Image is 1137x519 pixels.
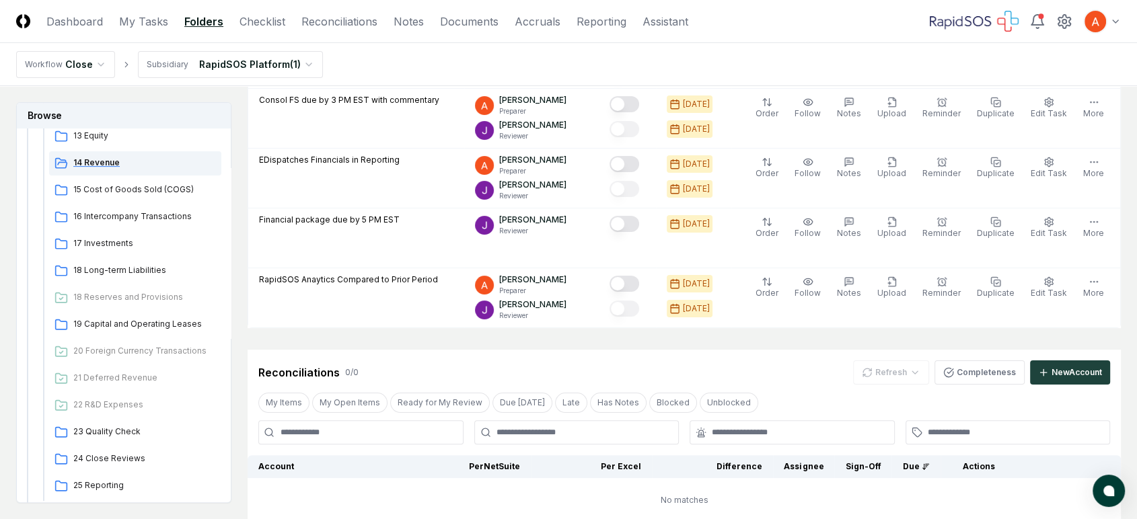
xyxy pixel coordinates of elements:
button: Duplicate [974,274,1017,302]
button: More [1080,214,1107,242]
p: [PERSON_NAME] [499,94,566,106]
button: Duplicate [974,154,1017,182]
button: More [1080,94,1107,122]
span: Order [756,168,778,178]
span: Upload [877,108,906,118]
span: Edit Task [1031,288,1067,298]
span: Reminder [922,108,961,118]
a: 18 Long-term Liabilities [49,259,221,283]
a: 22 R&D Expenses [49,393,221,417]
span: Notes [837,288,861,298]
button: Notes [834,154,864,182]
span: 19 Capital and Operating Leases [73,318,216,330]
span: Reminder [922,168,961,178]
button: Edit Task [1028,154,1070,182]
button: Mark complete [610,181,639,197]
button: Mark complete [610,156,639,172]
a: Folders [184,13,223,30]
th: Sign-Off [834,455,891,478]
span: 24 Close Reviews [73,452,216,465]
span: 14 Revenue [73,157,216,169]
button: Edit Task [1028,274,1070,302]
nav: breadcrumb [16,51,323,78]
a: 16 Intercompany Transactions [49,205,221,229]
th: Per NetSuite [410,455,531,478]
button: NewAccount [1030,360,1110,385]
p: Preparer [499,166,566,176]
p: [PERSON_NAME] [499,179,566,191]
button: Mark complete [610,216,639,232]
div: Actions [951,461,1110,473]
button: More [1080,274,1107,302]
span: 22 R&D Expenses [73,399,216,411]
a: 20 Foreign Currency Transactions [49,340,221,364]
span: Edit Task [1031,228,1067,238]
span: Order [756,288,778,298]
img: ACg8ocK3mdmu6YYpaRl40uhUUGu9oxSxFSb1vbjsnEih2JuwAH1PGA=s96-c [1085,11,1106,32]
a: 23 Quality Check [49,420,221,444]
button: Notes [834,214,864,242]
button: Completeness [934,360,1025,385]
span: 23 Quality Check [73,426,216,438]
h3: Browse [17,103,231,128]
img: ACg8ocKTC56tjQR6-o9bi8poVV4j_qMfO6M0RniyL9InnBgkmYdNig=s96-c [475,181,494,200]
p: Consol FS due by 3 PM EST with commentary [259,94,439,106]
span: Notes [837,108,861,118]
span: 25 Reporting [73,479,216,491]
button: Upload [875,154,909,182]
button: Duplicate [974,214,1017,242]
img: RapidSOS logo [930,11,1019,32]
span: Upload [877,228,906,238]
div: [DATE] [683,123,710,135]
span: 16 Intercompany Transactions [73,210,216,223]
p: Reviewer [499,131,566,141]
button: Notes [834,94,864,122]
button: Order [753,274,781,302]
button: Duplicate [974,94,1017,122]
p: [PERSON_NAME] [499,214,566,226]
button: Reminder [920,274,963,302]
button: Unblocked [700,393,758,413]
div: Subsidiary [147,58,188,71]
p: [PERSON_NAME] [499,274,566,286]
div: Due [902,461,930,473]
button: Follow [792,214,823,242]
span: Upload [877,168,906,178]
div: [DATE] [683,303,710,315]
span: 20 Foreign Currency Transactions [73,345,216,357]
button: Edit Task [1028,214,1070,242]
span: Reminder [922,288,961,298]
a: 15 Cost of Goods Sold (COGS) [49,178,221,202]
div: Workflow [25,58,63,71]
p: [PERSON_NAME] [499,154,566,166]
span: Duplicate [977,108,1015,118]
span: 15 Cost of Goods Sold (COGS) [73,184,216,196]
div: [DATE] [683,278,710,290]
div: Account [258,461,399,473]
button: Reminder [920,214,963,242]
a: Reporting [577,13,626,30]
span: Edit Task [1031,108,1067,118]
a: Dashboard [46,13,103,30]
a: My Tasks [119,13,168,30]
a: 13 Equity [49,124,221,149]
p: RapidSOS Anaytics Compared to Prior Period [259,274,438,286]
img: ACg8ocKTC56tjQR6-o9bi8poVV4j_qMfO6M0RniyL9InnBgkmYdNig=s96-c [475,121,494,140]
button: Upload [875,274,909,302]
div: [DATE] [683,183,710,195]
p: Reviewer [499,311,566,321]
p: EDispatches Financials in Reporting [259,154,400,166]
img: ACg8ocK3mdmu6YYpaRl40uhUUGu9oxSxFSb1vbjsnEih2JuwAH1PGA=s96-c [475,276,494,294]
span: 18 Reserves and Provisions [73,291,216,303]
button: Mark complete [610,301,639,317]
img: ACg8ocKTC56tjQR6-o9bi8poVV4j_qMfO6M0RniyL9InnBgkmYdNig=s96-c [475,301,494,319]
button: My Items [258,393,309,413]
button: Upload [875,94,909,122]
a: Notes [394,13,424,30]
button: Reminder [920,154,963,182]
a: 19 Capital and Operating Leases [49,313,221,337]
img: ACg8ocK3mdmu6YYpaRl40uhUUGu9oxSxFSb1vbjsnEih2JuwAH1PGA=s96-c [475,156,494,175]
img: ACg8ocKTC56tjQR6-o9bi8poVV4j_qMfO6M0RniyL9InnBgkmYdNig=s96-c [475,216,494,235]
a: 25 Reporting [49,474,221,498]
span: 17 Investments [73,237,216,249]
